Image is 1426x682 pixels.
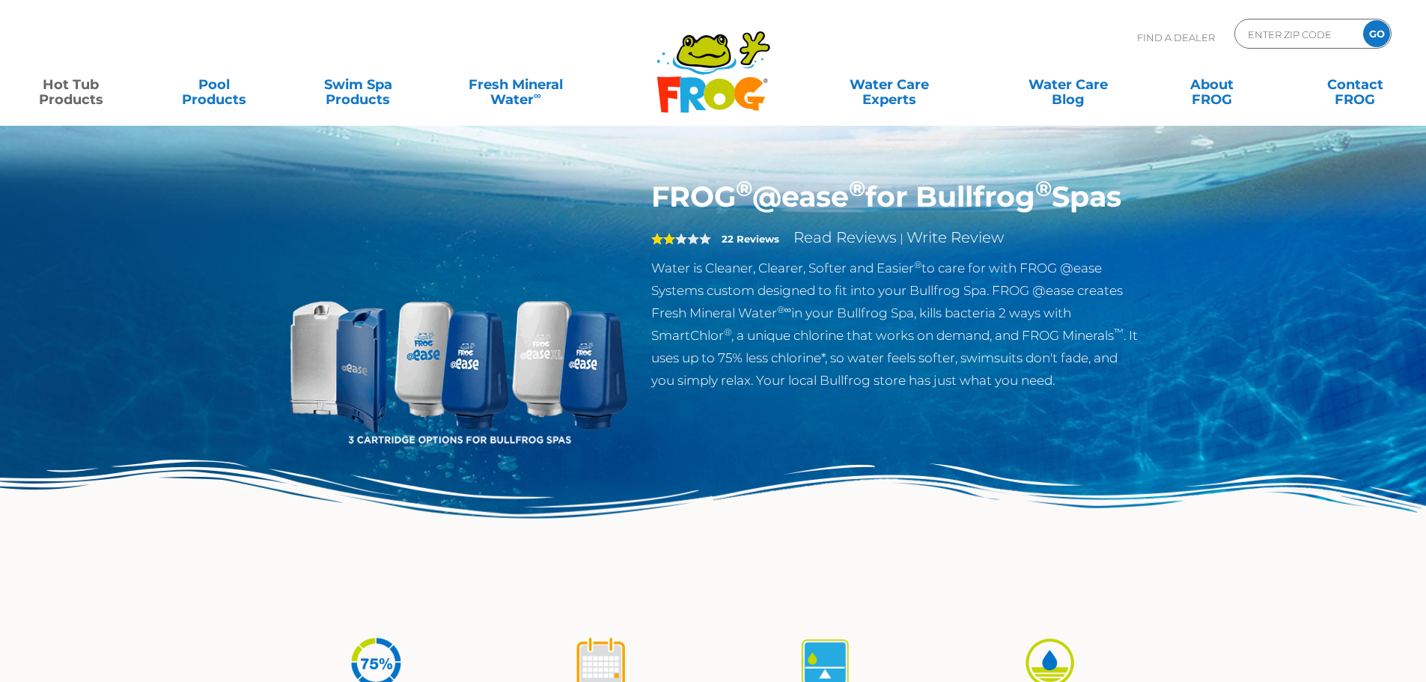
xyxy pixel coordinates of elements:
[1156,70,1267,100] a: AboutFROG
[1246,23,1347,45] input: Zip Code Form
[15,70,127,100] a: Hot TubProducts
[445,70,585,100] a: Fresh MineralWater∞
[651,233,675,245] span: 2
[159,70,270,100] a: PoolProducts
[724,326,731,338] sup: ®
[651,180,1140,214] h1: FROG @ease for Bullfrog Spas
[1035,175,1052,201] sup: ®
[793,228,897,246] a: Read Reviews
[907,228,1004,246] a: Write Review
[1137,19,1215,56] p: Find A Dealer
[302,70,414,100] a: Swim SpaProducts
[651,257,1140,392] p: Water is Cleaner, Clearer, Softer and Easier to care for with FROG @ease Systems custom designed ...
[1363,20,1390,47] input: GO
[1012,70,1124,100] a: Water CareBlog
[777,304,791,315] sup: ®∞
[534,89,541,101] sup: ∞
[287,180,630,523] img: bullfrog-product-hero.png
[1299,70,1411,100] a: ContactFROG
[849,175,865,201] sup: ®
[799,70,980,100] a: Water CareExperts
[1114,326,1124,338] sup: ™
[722,233,779,245] strong: 22 Reviews
[914,259,921,270] sup: ®
[900,231,904,246] span: |
[736,175,752,201] sup: ®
